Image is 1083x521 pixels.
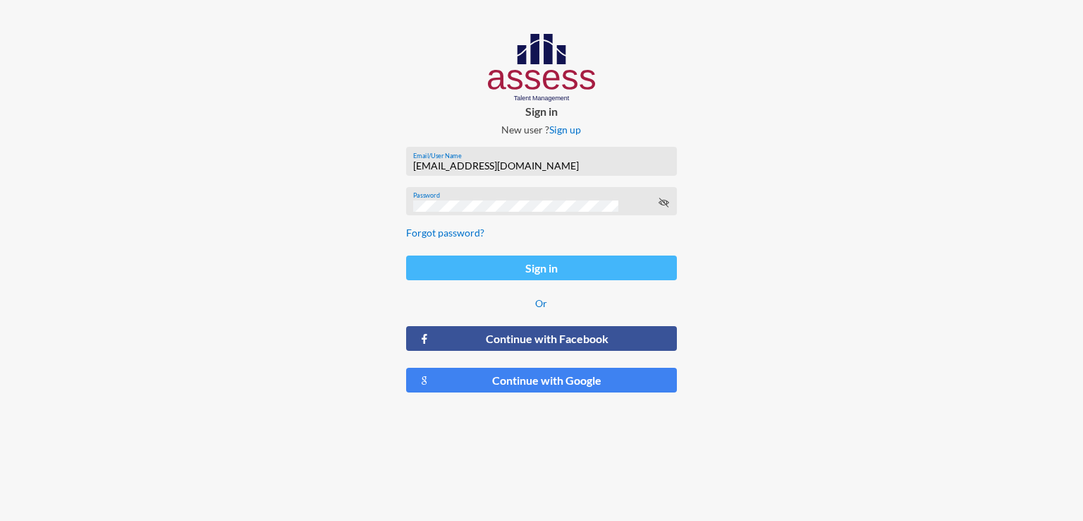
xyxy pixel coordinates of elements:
[406,227,484,239] a: Forgot password?
[488,34,596,102] img: AssessLogoo.svg
[406,368,677,393] button: Continue with Google
[395,104,688,118] p: Sign in
[395,124,688,136] p: New user ?
[406,256,677,280] button: Sign in
[406,297,677,309] p: Or
[406,326,677,351] button: Continue with Facebook
[413,160,669,172] input: Email/User Name
[549,124,581,136] a: Sign up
